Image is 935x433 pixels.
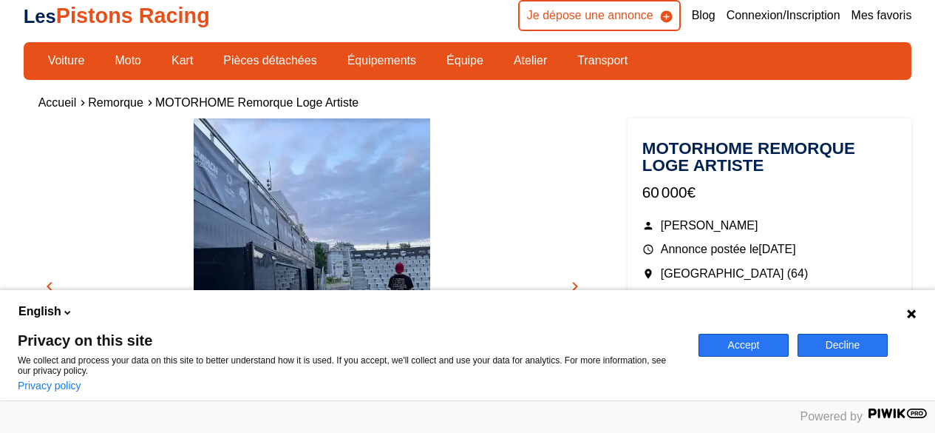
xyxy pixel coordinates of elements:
a: Atelier [504,48,557,73]
p: Annonce postée le [DATE] [642,241,897,258]
a: Accueil [38,96,77,109]
span: Privacy on this site [18,333,681,348]
a: Privacy policy [18,380,81,392]
a: LesPistons Racing [24,4,210,27]
a: Voiture [38,48,95,73]
span: English [18,303,61,320]
a: Équipements [338,48,426,73]
span: chevron_right [566,278,584,295]
span: Powered by [800,410,863,423]
span: chevron_left [41,278,58,295]
p: 60 000€ [642,181,897,203]
button: chevron_left [38,275,61,298]
a: Équipe [437,48,493,73]
a: Blog [692,7,715,24]
button: chevron_right [564,275,586,298]
h1: MOTORHOME remorque Loge artiste [642,141,897,174]
a: Remorque [88,96,143,109]
a: Kart [162,48,203,73]
a: Connexion/Inscription [727,7,840,24]
button: Accept [698,334,789,357]
p: We collect and process your data on this site to better understand how it is used. If you accept,... [18,355,681,376]
p: [PERSON_NAME] [642,218,897,234]
span: Les [24,6,56,27]
a: MOTORHOME remorque Loge artiste [155,96,358,109]
p: [GEOGRAPHIC_DATA] (64) [642,266,897,282]
button: Decline [798,334,888,357]
a: Pièces détachées [214,48,326,73]
a: Mes favoris [851,7,912,24]
a: Transport [568,48,637,73]
a: Moto [105,48,151,73]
